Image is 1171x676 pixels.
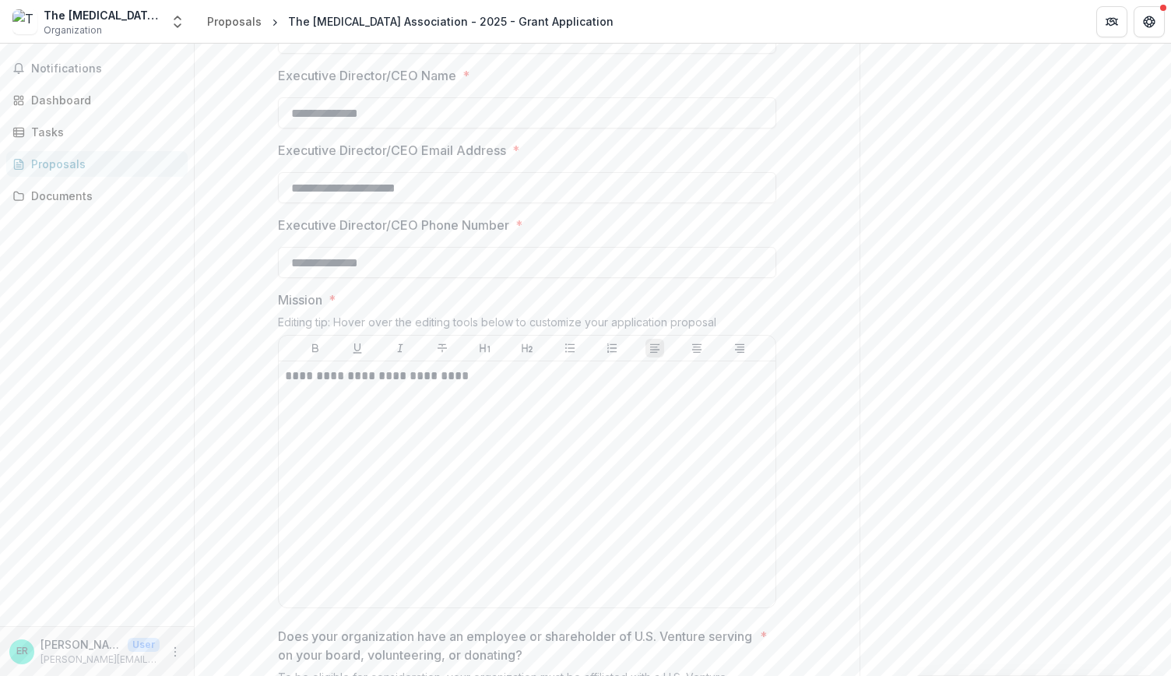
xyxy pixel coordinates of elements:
span: Organization [44,23,102,37]
button: Bullet List [561,339,579,357]
button: Heading 1 [476,339,494,357]
button: Notifications [6,56,188,81]
button: Strike [433,339,452,357]
button: Ordered List [603,339,621,357]
button: Get Help [1134,6,1165,37]
div: The [MEDICAL_DATA] Association - 2025 - Grant Application [288,13,614,30]
p: Mission [278,290,322,309]
a: Proposals [201,10,268,33]
p: Does your organization have an employee or shareholder of U.S. Venture serving on your board, vol... [278,627,754,664]
button: Bold [306,339,325,357]
img: The Amyotrophic Lateral Sclerosis Association [12,9,37,34]
button: Partners [1096,6,1127,37]
p: [PERSON_NAME] [40,636,121,653]
div: Proposals [31,156,175,172]
p: [PERSON_NAME][EMAIL_ADDRESS][PERSON_NAME][DOMAIN_NAME] [40,653,160,667]
div: Proposals [207,13,262,30]
a: Dashboard [6,87,188,113]
button: Align Right [730,339,749,357]
button: More [166,643,185,661]
p: Executive Director/CEO Name [278,66,456,85]
div: Editing tip: Hover over the editing tools below to customize your application proposal [278,315,776,335]
a: Documents [6,183,188,209]
div: Documents [31,188,175,204]
div: Elizabeth Roe [16,646,28,657]
button: Align Left [645,339,664,357]
a: Tasks [6,119,188,145]
div: Tasks [31,124,175,140]
div: The [MEDICAL_DATA] Association [44,7,160,23]
a: Proposals [6,151,188,177]
button: Italicize [391,339,410,357]
div: Dashboard [31,92,175,108]
button: Heading 2 [518,339,536,357]
span: Notifications [31,62,181,76]
button: Open entity switcher [167,6,188,37]
p: User [128,638,160,652]
button: Underline [348,339,367,357]
button: Align Center [687,339,706,357]
p: Executive Director/CEO Phone Number [278,216,509,234]
p: Executive Director/CEO Email Address [278,141,506,160]
nav: breadcrumb [201,10,620,33]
